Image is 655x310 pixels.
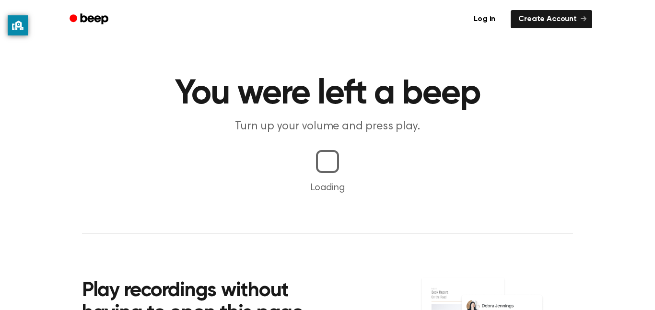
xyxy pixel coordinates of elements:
p: Loading [12,181,643,195]
a: Log in [464,8,505,30]
a: Create Account [511,10,592,28]
h1: You were left a beep [82,77,573,111]
a: Beep [63,10,117,29]
button: privacy banner [8,15,28,35]
p: Turn up your volume and press play. [143,119,512,135]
